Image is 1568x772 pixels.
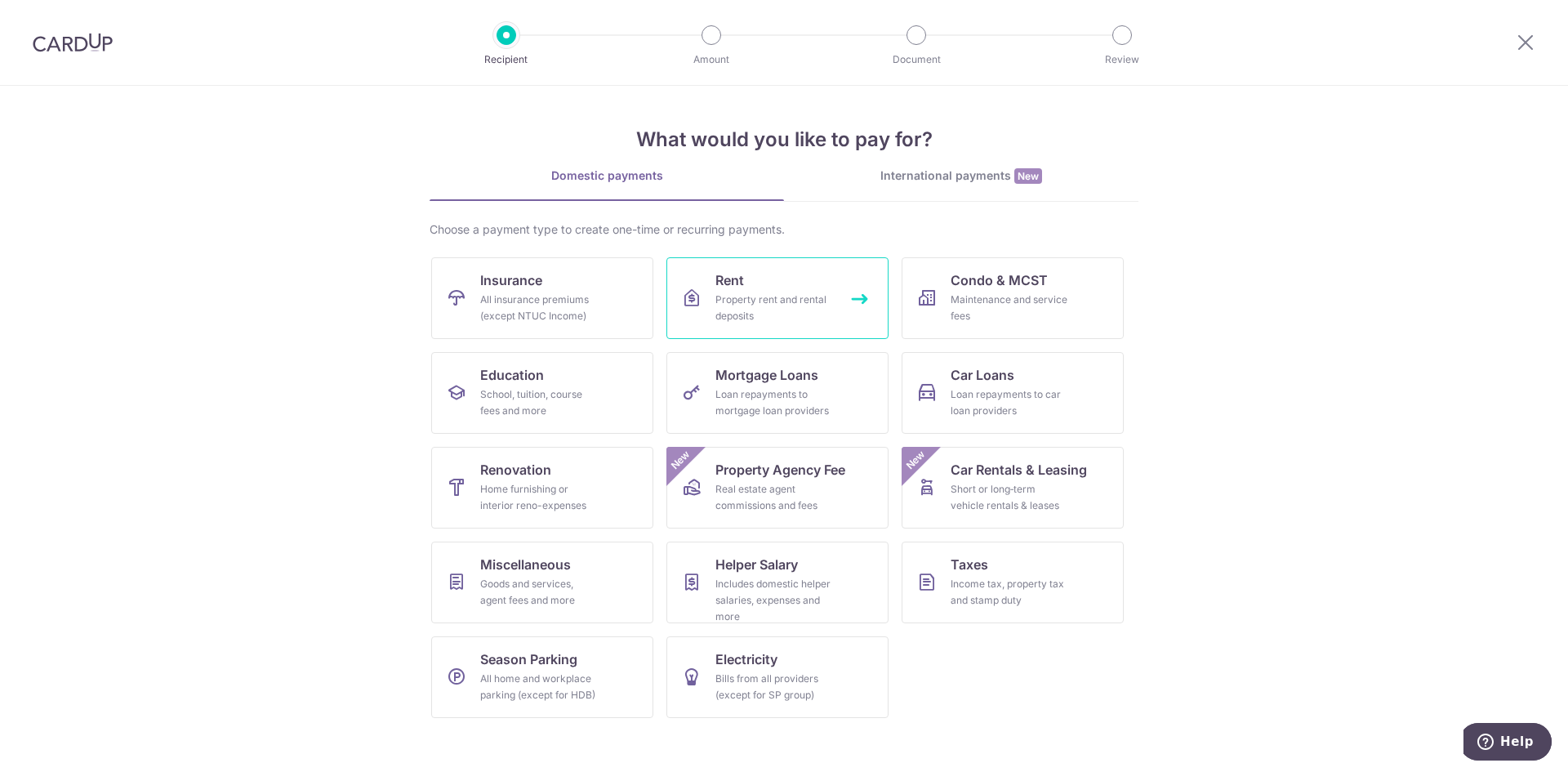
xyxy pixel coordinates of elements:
a: Property Agency FeeReal estate agent commissions and feesNew [666,447,889,529]
span: Car Rentals & Leasing [951,460,1087,480]
span: Renovation [480,460,551,480]
a: Season ParkingAll home and workplace parking (except for HDB) [431,636,653,718]
a: Car LoansLoan repayments to car loan providers [902,352,1124,434]
div: Home furnishing or interior reno-expenses [480,481,598,514]
a: ElectricityBills from all providers (except for SP group) [666,636,889,718]
div: Maintenance and service fees [951,292,1068,324]
a: MiscellaneousGoods and services, agent fees and more [431,542,653,623]
div: Real estate agent commissions and fees [715,481,833,514]
div: Income tax, property tax and stamp duty [951,576,1068,609]
span: Mortgage Loans [715,365,818,385]
div: Choose a payment type to create one-time or recurring payments. [430,221,1138,238]
a: EducationSchool, tuition, course fees and more [431,352,653,434]
iframe: Opens a widget where you can find more information [1463,723,1552,764]
a: RenovationHome furnishing or interior reno-expenses [431,447,653,529]
p: Review [1062,51,1183,68]
span: New [902,447,929,474]
a: RentProperty rent and rental deposits [666,257,889,339]
a: Condo & MCSTMaintenance and service fees [902,257,1124,339]
div: Includes domestic helper salaries, expenses and more [715,576,833,625]
div: All insurance premiums (except NTUC Income) [480,292,598,324]
a: Car Rentals & LeasingShort or long‑term vehicle rentals & leasesNew [902,447,1124,529]
a: InsuranceAll insurance premiums (except NTUC Income) [431,257,653,339]
div: Short or long‑term vehicle rentals & leases [951,481,1068,514]
span: Electricity [715,649,777,669]
div: School, tuition, course fees and more [480,386,598,419]
div: Goods and services, agent fees and more [480,576,598,609]
span: Rent [715,270,744,290]
span: Property Agency Fee [715,460,845,480]
span: Miscellaneous [480,555,571,574]
a: Helper SalaryIncludes domestic helper salaries, expenses and more [666,542,889,623]
div: All home and workplace parking (except for HDB) [480,671,598,703]
img: CardUp [33,33,113,52]
div: International payments [784,167,1138,185]
p: Amount [651,51,772,68]
span: Help [37,11,70,26]
span: Insurance [480,270,542,290]
span: Helper Salary [715,555,798,574]
a: TaxesIncome tax, property tax and stamp duty [902,542,1124,623]
div: Domestic payments [430,167,784,184]
span: New [667,447,694,474]
a: Mortgage LoansLoan repayments to mortgage loan providers [666,352,889,434]
span: Car Loans [951,365,1014,385]
div: Loan repayments to car loan providers [951,386,1068,419]
p: Recipient [446,51,567,68]
span: Education [480,365,544,385]
span: New [1014,168,1042,184]
h4: What would you like to pay for? [430,125,1138,154]
div: Loan repayments to mortgage loan providers [715,386,833,419]
div: Property rent and rental deposits [715,292,833,324]
div: Bills from all providers (except for SP group) [715,671,833,703]
span: Season Parking [480,649,577,669]
span: Taxes [951,555,988,574]
span: Condo & MCST [951,270,1048,290]
p: Document [856,51,977,68]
